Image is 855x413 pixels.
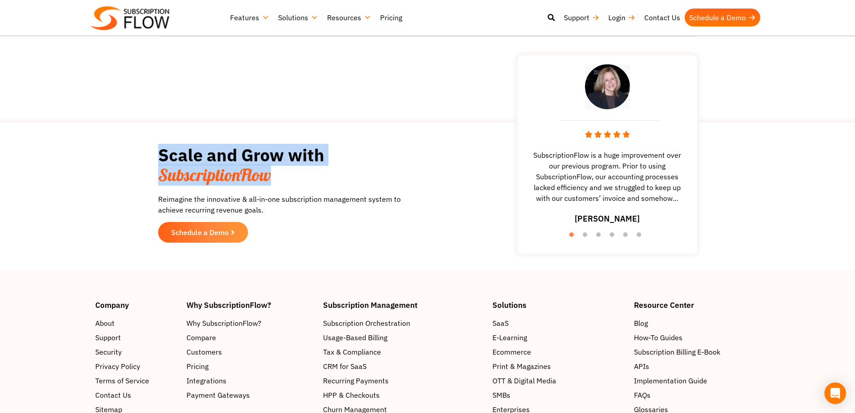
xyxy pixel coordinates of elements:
span: How-To Guides [634,332,682,343]
span: About [95,318,115,329]
a: Integrations [186,375,314,386]
a: HPP & Checkouts [323,390,484,400]
span: Recurring Payments [323,375,389,386]
button: 1 of 6 [569,232,578,241]
img: Subscriptionflow [91,6,169,30]
h4: Solutions [492,301,625,309]
span: Payment Gateways [186,390,250,400]
span: HPP & Checkouts [323,390,380,400]
span: SaaS [492,318,509,329]
span: SubscriptionFlow [158,164,271,186]
a: About [95,318,178,329]
a: Payment Gateways [186,390,314,400]
a: Why SubscriptionFlow? [186,318,314,329]
h4: Resource Center [634,301,760,309]
a: Contact Us [95,390,178,400]
a: Schedule a Demo [685,9,760,27]
a: Schedule a Demo [158,222,248,243]
span: Tax & Compliance [323,346,381,357]
h3: [PERSON_NAME] [575,213,640,225]
a: FAQs [634,390,760,400]
a: Subscription Billing E-Book [634,346,760,357]
a: Ecommerce [492,346,625,357]
a: Security [95,346,178,357]
a: Privacy Policy [95,361,178,372]
a: Customers [186,346,314,357]
a: APIs [634,361,760,372]
span: Privacy Policy [95,361,140,372]
a: Implementation Guide [634,375,760,386]
a: Blog [634,318,760,329]
a: Contact Us [640,9,685,27]
a: Support [95,332,178,343]
h2: Scale and Grow with [158,145,405,185]
img: testimonial [585,64,630,109]
a: Features [226,9,274,27]
h4: Why SubscriptionFlow? [186,301,314,309]
button: 4 of 6 [610,232,619,241]
span: Subscription Billing E-Book [634,346,720,357]
a: E-Learning [492,332,625,343]
span: OTT & Digital Media [492,375,556,386]
a: Subscription Orchestration [323,318,484,329]
button: 2 of 6 [583,232,592,241]
a: Terms of Service [95,375,178,386]
a: Resources [323,9,376,27]
button: 3 of 6 [596,232,605,241]
span: SMBs [492,390,510,400]
a: Pricing [186,361,314,372]
span: Contact Us [95,390,131,400]
a: CRM for SaaS [323,361,484,372]
p: Reimagine the innovative & all-in-one subscription management system to achieve recurring revenue... [158,194,405,215]
a: Print & Magazines [492,361,625,372]
h4: Subscription Management [323,301,484,309]
a: Support [559,9,604,27]
span: Implementation Guide [634,375,707,386]
a: Recurring Payments [323,375,484,386]
span: Why SubscriptionFlow? [186,318,261,329]
span: APIs [634,361,649,372]
span: SubscriptionFlow is a huge improvement over our previous program. Prior to using SubscriptionFlow... [522,150,693,204]
span: E-Learning [492,332,527,343]
a: SaaS [492,318,625,329]
span: Security [95,346,122,357]
a: Tax & Compliance [323,346,484,357]
a: Login [604,9,640,27]
span: Pricing [186,361,208,372]
span: Subscription Orchestration [323,318,410,329]
a: Solutions [274,9,323,27]
span: Compare [186,332,216,343]
div: Open Intercom Messenger [824,382,846,404]
span: CRM for SaaS [323,361,367,372]
a: Usage-Based Billing [323,332,484,343]
a: SMBs [492,390,625,400]
span: Support [95,332,121,343]
button: 5 of 6 [623,232,632,241]
span: Ecommerce [492,346,531,357]
a: Compare [186,332,314,343]
a: How-To Guides [634,332,760,343]
span: Print & Magazines [492,361,551,372]
span: Customers [186,346,222,357]
span: Integrations [186,375,226,386]
span: FAQs [634,390,651,400]
span: Usage-Based Billing [323,332,387,343]
span: Schedule a Demo [171,229,229,236]
span: Terms of Service [95,375,149,386]
span: Blog [634,318,648,329]
a: Pricing [376,9,407,27]
img: stars [585,131,630,138]
h4: Company [95,301,178,309]
button: 6 of 6 [637,232,646,241]
a: OTT & Digital Media [492,375,625,386]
